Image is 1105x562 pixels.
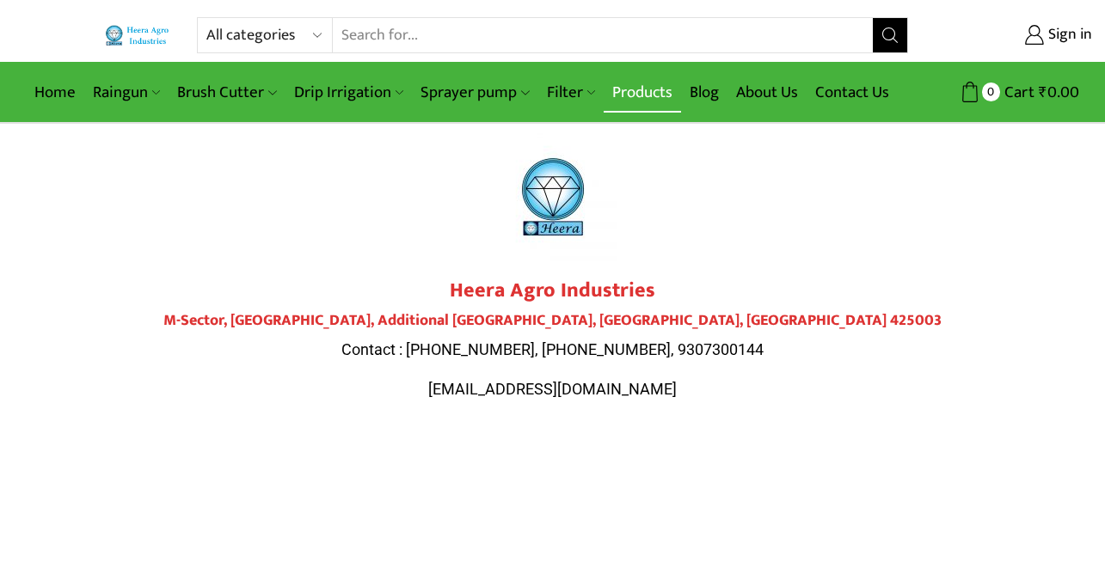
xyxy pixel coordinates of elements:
[604,72,681,113] a: Products
[1039,79,1079,106] bdi: 0.00
[1044,24,1092,46] span: Sign in
[428,380,677,398] span: [EMAIL_ADDRESS][DOMAIN_NAME]
[982,82,1000,101] span: 0
[934,20,1092,51] a: Sign in
[84,72,169,113] a: Raingun
[1039,79,1047,106] span: ₹
[538,72,604,113] a: Filter
[71,312,1034,331] h4: M-Sector, [GEOGRAPHIC_DATA], Additional [GEOGRAPHIC_DATA], [GEOGRAPHIC_DATA], [GEOGRAPHIC_DATA] 4...
[807,72,898,113] a: Contact Us
[727,72,807,113] a: About Us
[26,72,84,113] a: Home
[333,18,872,52] input: Search for...
[1000,81,1034,104] span: Cart
[412,72,537,113] a: Sprayer pump
[488,132,617,261] img: heera-logo-1000
[873,18,907,52] button: Search button
[681,72,727,113] a: Blog
[341,340,764,358] span: Contact : [PHONE_NUMBER], [PHONE_NUMBER], 9307300144
[285,72,412,113] a: Drip Irrigation
[925,76,1079,108] a: 0 Cart ₹0.00
[169,72,285,113] a: Brush Cutter
[450,273,655,308] strong: Heera Agro Industries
